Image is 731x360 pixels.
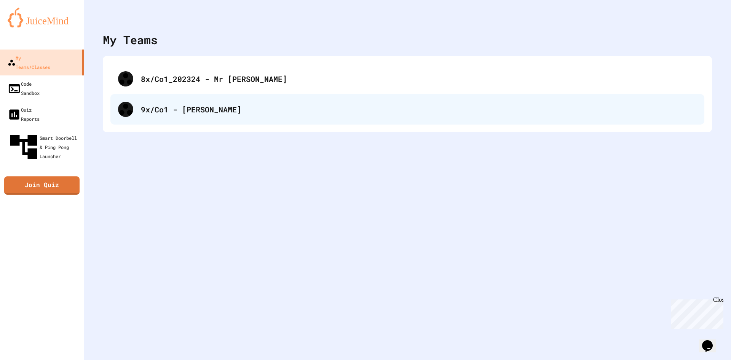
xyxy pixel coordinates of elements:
iframe: chat widget [699,330,723,352]
div: 8x/Co1_202324 - Mr [PERSON_NAME] [141,73,697,85]
div: 8x/Co1_202324 - Mr [PERSON_NAME] [110,64,704,94]
iframe: chat widget [668,296,723,329]
div: Code Sandbox [8,79,40,98]
div: My Teams [103,31,158,48]
div: Smart Doorbell & Ping Pong Launcher [8,131,81,163]
img: logo-orange.svg [8,8,76,27]
div: My Teams/Classes [8,53,50,72]
div: 9x/Co1 - [PERSON_NAME] [110,94,704,125]
div: Quiz Reports [8,105,40,123]
a: Join Quiz [4,176,80,195]
div: 9x/Co1 - [PERSON_NAME] [141,104,697,115]
div: Chat with us now!Close [3,3,53,48]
